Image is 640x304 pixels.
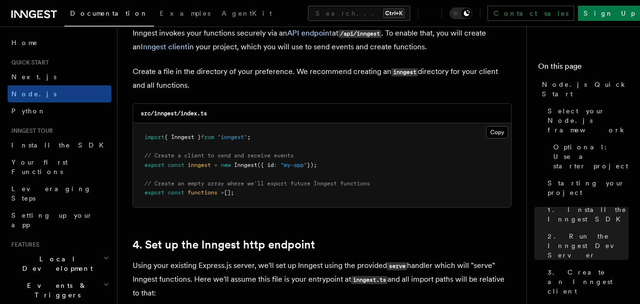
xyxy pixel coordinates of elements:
span: : [274,162,277,168]
span: Local Development [8,254,103,273]
a: 3. Create an Inngest client [544,264,629,300]
a: Examples [154,3,216,26]
span: Events & Triggers [8,281,103,300]
span: export [144,162,164,168]
span: 1. Install the Inngest SDK [548,205,629,224]
span: const [168,162,184,168]
span: }); [307,162,317,168]
span: const [168,189,184,196]
a: Install the SDK [8,137,111,154]
span: Your first Functions [11,158,68,175]
a: Optional: Use a starter project [550,138,629,175]
span: Select your Node.js framework [548,106,629,135]
button: Local Development [8,250,111,277]
a: Contact sales [487,6,574,21]
span: Documentation [70,9,148,17]
span: Features [8,241,39,249]
span: Optional: Use a starter project [553,142,629,171]
span: = [221,189,224,196]
h4: On this page [538,61,629,76]
span: Setting up your app [11,212,93,229]
span: Inngest tour [8,127,53,135]
p: Inngest invokes your functions securely via an at . To enable that, you will create an in your pr... [133,27,512,54]
span: Inngest [234,162,257,168]
span: import [144,134,164,140]
span: Starting your project [548,178,629,197]
span: // Create a client to send and receive events [144,152,294,159]
span: Node.js Quick Start [542,80,629,99]
span: ; [247,134,251,140]
span: from [201,134,214,140]
span: export [144,189,164,196]
span: Node.js [11,90,56,98]
code: inngest.ts [351,276,388,284]
a: Next.js [8,68,111,85]
button: Search...Ctrl+K [308,6,410,21]
kbd: Ctrl+K [383,9,405,18]
button: Copy [486,126,508,138]
span: functions [188,189,217,196]
a: Node.js Quick Start [538,76,629,102]
code: src/inngest/index.ts [141,110,207,117]
a: Select your Node.js framework [544,102,629,138]
a: Setting up your app [8,207,111,233]
a: Node.js [8,85,111,102]
span: inngest [188,162,211,168]
span: new [221,162,231,168]
span: { Inngest } [164,134,201,140]
a: Inngest client [141,42,188,51]
code: serve [387,262,407,270]
span: ({ id [257,162,274,168]
button: Events & Triggers [8,277,111,304]
a: Documentation [64,3,154,27]
span: Install the SDK [11,141,109,149]
span: = [214,162,217,168]
code: /api/inngest [338,30,381,38]
a: Home [8,34,111,51]
p: Using your existing Express.js server, we'll set up Inngest using the provided handler which will... [133,259,512,300]
p: Create a file in the directory of your preference. We recommend creating an directory for your cl... [133,65,512,92]
span: AgentKit [222,9,272,17]
a: Python [8,102,111,120]
span: Python [11,107,46,115]
code: inngest [391,68,418,76]
span: Examples [160,9,210,17]
span: 3. Create an Inngest client [548,267,629,296]
a: Starting your project [544,175,629,201]
a: Your first Functions [8,154,111,180]
span: Quick start [8,59,49,66]
span: "my-app" [280,162,307,168]
span: // Create an empty array where we'll export future Inngest functions [144,180,370,187]
a: API endpoint [287,28,332,37]
a: 2. Run the Inngest Dev Server [544,228,629,264]
a: AgentKit [216,3,278,26]
span: Next.js [11,73,56,81]
span: "inngest" [217,134,247,140]
span: 2. Run the Inngest Dev Server [548,231,629,260]
a: 1. Install the Inngest SDK [544,201,629,228]
a: Leveraging Steps [8,180,111,207]
span: Home [11,38,38,47]
a: 4. Set up the Inngest http endpoint [133,238,315,251]
span: Leveraging Steps [11,185,91,202]
span: []; [224,189,234,196]
button: Toggle dark mode [450,8,472,19]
